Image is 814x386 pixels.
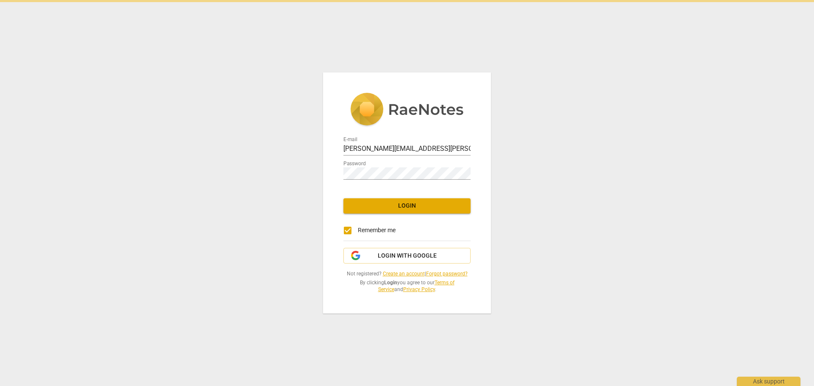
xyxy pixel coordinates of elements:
[343,198,471,214] button: Login
[343,248,471,264] button: Login with Google
[343,161,366,166] label: Password
[378,280,454,293] a: Terms of Service
[403,286,435,292] a: Privacy Policy
[343,279,471,293] span: By clicking you agree to our and .
[384,280,397,286] b: Login
[426,271,468,277] a: Forgot password?
[737,377,800,386] div: Ask support
[343,270,471,278] span: Not registered? |
[358,226,396,235] span: Remember me
[350,202,464,210] span: Login
[343,137,357,142] label: E-mail
[350,93,464,128] img: 5ac2273c67554f335776073100b6d88f.svg
[383,271,425,277] a: Create an account
[378,252,437,260] span: Login with Google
